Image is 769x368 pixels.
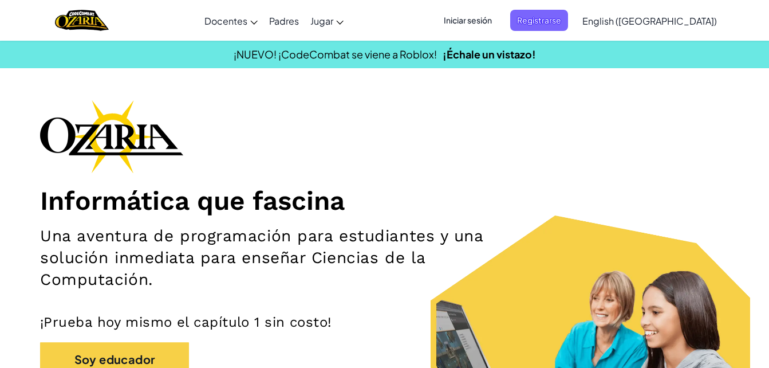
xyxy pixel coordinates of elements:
[437,10,499,31] button: Iniciar sesión
[55,9,108,32] a: Ozaria by CodeCombat logo
[40,100,183,173] img: Ozaria branding logo
[582,15,717,27] span: English ([GEOGRAPHIC_DATA])
[40,314,729,331] p: ¡Prueba hoy mismo el capítulo 1 sin costo!
[55,9,108,32] img: Home
[305,5,349,36] a: Jugar
[510,10,568,31] button: Registrarse
[40,225,502,291] h2: Una aventura de programación para estudiantes y una solución inmediata para enseñar Ciencias de l...
[40,185,729,217] h1: Informática que fascina
[310,15,333,27] span: Jugar
[443,48,536,61] a: ¡Échale un vistazo!
[234,48,437,61] span: ¡NUEVO! ¡CodeCombat se viene a Roblox!
[577,5,723,36] a: English ([GEOGRAPHIC_DATA])
[204,15,247,27] span: Docentes
[263,5,305,36] a: Padres
[199,5,263,36] a: Docentes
